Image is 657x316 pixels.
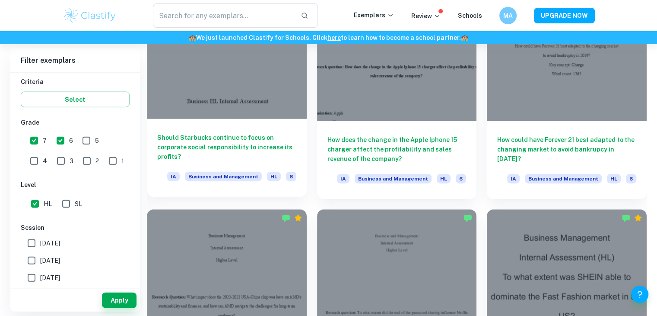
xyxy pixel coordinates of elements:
[282,214,290,222] img: Marked
[507,174,520,184] span: IA
[607,174,621,184] span: HL
[21,223,130,232] h6: Session
[21,77,130,87] h6: Criteria
[525,174,602,184] span: Business and Management
[43,136,47,145] span: 7
[40,256,60,265] span: [DATE]
[2,33,655,42] h6: We just launched Clastify for Schools. Click to learn how to become a school partner.
[63,7,117,24] img: Clastify logo
[286,172,296,181] span: 6
[327,34,341,41] a: here
[43,156,47,166] span: 4
[185,172,262,181] span: Business and Management
[153,3,294,28] input: Search for any exemplars...
[622,214,630,222] img: Marked
[70,156,73,166] span: 3
[44,199,52,209] span: HL
[354,10,394,20] p: Exemplars
[21,92,130,107] button: Select
[40,273,60,283] span: [DATE]
[95,136,99,145] span: 5
[461,34,468,41] span: 🏫
[458,12,482,19] a: Schools
[499,7,517,24] button: MA
[487,1,647,199] a: How could have Forever 21 best adapted to the changing market to avoid bankrupcy in [DATE]?IABusi...
[634,214,642,222] div: Premium
[21,180,130,190] h6: Level
[437,174,451,184] span: HL
[21,118,130,127] h6: Grade
[317,1,477,199] a: How does the change in the Apple Iphone 15 charger affect the profitability and sales revenue of ...
[10,48,140,73] h6: Filter exemplars
[626,174,636,184] span: 6
[327,135,467,164] h6: How does the change in the Apple Iphone 15 charger affect the profitability and sales revenue of ...
[631,286,648,303] button: Help and Feedback
[167,172,180,181] span: IA
[497,135,636,164] h6: How could have Forever 21 best adapted to the changing market to avoid bankrupcy in [DATE]?
[95,156,99,166] span: 2
[102,293,136,308] button: Apply
[267,172,281,181] span: HL
[337,174,349,184] span: IA
[294,214,302,222] div: Premium
[121,156,124,166] span: 1
[503,11,513,20] h6: MA
[69,136,73,145] span: 6
[147,1,307,199] a: Should Starbucks continue to focus on corporate social responsibility to increase its profits?IAB...
[40,239,60,248] span: [DATE]
[456,174,466,184] span: 6
[534,8,595,23] button: UPGRADE NOW
[157,133,296,161] h6: Should Starbucks continue to focus on corporate social responsibility to increase its profits?
[411,11,441,21] p: Review
[463,214,472,222] img: Marked
[189,34,196,41] span: 🏫
[75,199,82,209] span: SL
[355,174,432,184] span: Business and Management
